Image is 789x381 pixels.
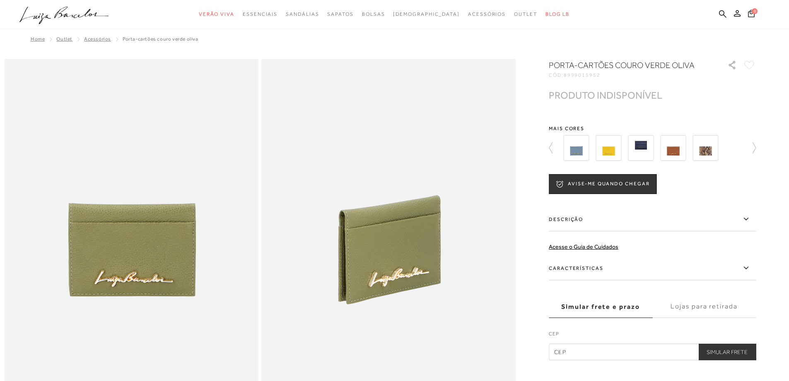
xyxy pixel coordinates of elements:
a: Home [31,36,45,42]
img: PORTA-CARTÕES COURO AMARELO HONEY [596,135,621,161]
span: BLOG LB [545,11,569,17]
a: categoryNavScreenReaderText [286,7,319,22]
label: Lojas para retirada [652,296,756,318]
a: Acesse o Guia de Cuidados [549,243,618,250]
a: categoryNavScreenReaderText [243,7,277,22]
a: noSubCategoriesText [393,7,460,22]
a: categoryNavScreenReaderText [468,7,506,22]
span: Acessórios [468,11,506,17]
label: Características [549,256,756,280]
span: Verão Viva [199,11,234,17]
span: 0 [752,8,758,14]
img: PORTA-CARTÕES COURO AZUL NAVAL [628,135,654,161]
button: AVISE-ME QUANDO CHEGAR [549,174,656,194]
a: categoryNavScreenReaderText [199,7,234,22]
button: Simular Frete [698,344,756,360]
img: PORTA-CARTÕES AZUL CELESTINE [563,135,589,161]
input: CEP [549,344,756,360]
a: Acessórios [84,36,111,42]
a: BLOG LB [545,7,569,22]
label: CEP [549,330,756,342]
div: PRODUTO INDISPONÍVEL [549,91,662,99]
label: Simular frete e prazo [549,296,652,318]
span: [DEMOGRAPHIC_DATA] [393,11,460,17]
a: categoryNavScreenReaderText [327,7,353,22]
span: Mais cores [549,126,756,131]
span: Sandálias [286,11,319,17]
a: Outlet [56,36,72,42]
span: 8999015952 [564,72,601,78]
div: CÓD: [549,73,714,78]
button: 0 [746,9,757,20]
label: Descrição [549,207,756,231]
span: Bolsas [362,11,385,17]
span: Sapatos [327,11,353,17]
a: categoryNavScreenReaderText [514,7,537,22]
h1: PORTA-CARTÕES COURO VERDE OLIVA [549,59,704,71]
span: PORTA-CARTÕES COURO VERDE OLIVA [123,36,198,42]
img: PORTA-CARTÕES COURO CARAMELO [660,135,686,161]
img: PORTA-CARTÕES COURO COBRA NATURAL [692,135,718,161]
span: Essenciais [243,11,277,17]
span: Outlet [514,11,537,17]
a: categoryNavScreenReaderText [362,7,385,22]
